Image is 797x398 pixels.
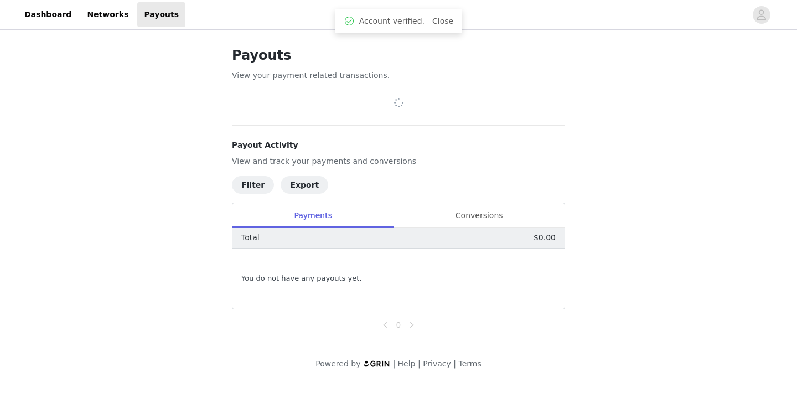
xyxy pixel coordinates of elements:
li: Next Page [405,318,418,332]
a: Networks [80,2,135,27]
p: View and track your payments and conversions [232,156,565,167]
a: Dashboard [18,2,78,27]
li: Previous Page [379,318,392,332]
h1: Payouts [232,45,565,65]
p: $0.00 [534,232,556,244]
i: icon: left [382,322,389,328]
h4: Payout Activity [232,139,565,151]
span: Account verified. [359,15,425,27]
a: Close [432,17,453,25]
li: 0 [392,318,405,332]
a: Privacy [423,359,451,368]
a: Terms [458,359,481,368]
button: Filter [232,176,274,194]
span: | [453,359,456,368]
a: Payouts [137,2,185,27]
i: icon: right [408,322,415,328]
img: logo [363,360,391,367]
p: View your payment related transactions. [232,70,565,81]
span: | [393,359,396,368]
span: Powered by [315,359,360,368]
span: | [418,359,421,368]
a: Help [398,359,416,368]
div: Payments [232,203,394,228]
div: avatar [756,6,767,24]
p: Total [241,232,260,244]
a: 0 [392,319,405,331]
span: You do not have any payouts yet. [241,273,361,284]
div: Conversions [394,203,565,228]
button: Export [281,176,328,194]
